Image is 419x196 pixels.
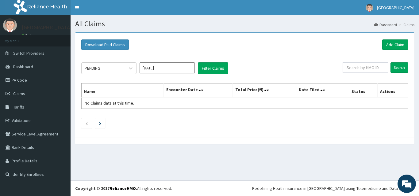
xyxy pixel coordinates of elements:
li: Claims [398,22,414,27]
a: Next page [99,120,101,126]
img: User Image [3,18,17,32]
span: Dashboard [13,64,33,69]
button: Filter Claims [198,62,228,74]
button: Download Paid Claims [81,39,129,50]
a: Dashboard [374,22,397,27]
input: Search by HMO ID [343,62,388,73]
a: RelianceHMO [110,186,136,191]
th: Status [349,83,378,98]
span: Tariffs [13,104,24,110]
th: Actions [377,83,408,98]
footer: All rights reserved. [71,180,419,196]
input: Search [390,62,408,73]
a: Add Claim [382,39,408,50]
th: Name [82,83,164,98]
img: User Image [366,4,373,12]
a: Online [21,33,36,38]
input: Select Month and Year [140,62,195,73]
a: Previous page [85,120,88,126]
th: Encounter Date [164,83,233,98]
div: PENDING [85,65,100,71]
h1: All Claims [75,20,414,28]
span: No Claims data at this time. [85,100,134,106]
div: Redefining Heath Insurance in [GEOGRAPHIC_DATA] using Telemedicine and Data Science! [252,185,414,191]
strong: Copyright © 2017 . [75,186,137,191]
p: [GEOGRAPHIC_DATA] [21,25,72,30]
span: [GEOGRAPHIC_DATA] [377,5,414,10]
span: Claims [13,91,25,96]
th: Total Price(₦) [233,83,296,98]
span: Switch Providers [13,50,44,56]
th: Date Filed [296,83,349,98]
